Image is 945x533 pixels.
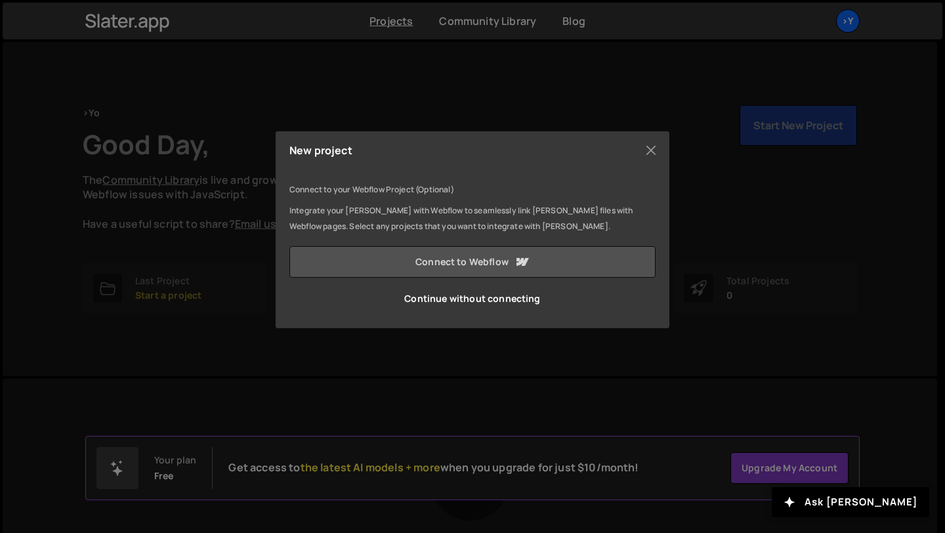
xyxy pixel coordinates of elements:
[641,140,661,160] button: Close
[289,182,656,198] p: Connect to your Webflow Project (Optional)
[289,145,352,156] h5: New project
[772,487,929,517] button: Ask [PERSON_NAME]
[289,246,656,278] a: Connect to Webflow
[289,283,656,314] a: Continue without connecting
[289,203,656,234] p: Integrate your [PERSON_NAME] with Webflow to seamlessly link [PERSON_NAME] files with Webflow pag...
